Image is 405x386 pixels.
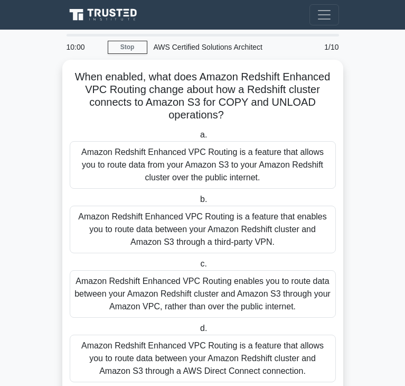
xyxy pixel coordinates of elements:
[309,4,339,25] button: Toggle navigation
[147,36,298,58] div: AWS Certified Solutions Architect
[298,36,345,58] div: 1/10
[201,259,207,268] span: c.
[60,36,108,58] div: 10:00
[200,195,207,204] span: b.
[108,41,147,54] a: Stop
[69,70,337,122] h5: When enabled, what does Amazon Redshift Enhanced VPC Routing change about how a Redshift cluster ...
[70,141,336,189] div: Amazon Redshift Enhanced VPC Routing is a feature that allows you to route data from your Amazon ...
[70,335,336,382] div: Amazon Redshift Enhanced VPC Routing is a feature that allows you to route data between your Amaz...
[200,324,207,333] span: d.
[70,270,336,318] div: Amazon Redshift Enhanced VPC Routing enables you to route data between your Amazon Redshift clust...
[70,206,336,253] div: Amazon Redshift Enhanced VPC Routing is a feature that enables you to route data between your Ama...
[200,130,207,139] span: a.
